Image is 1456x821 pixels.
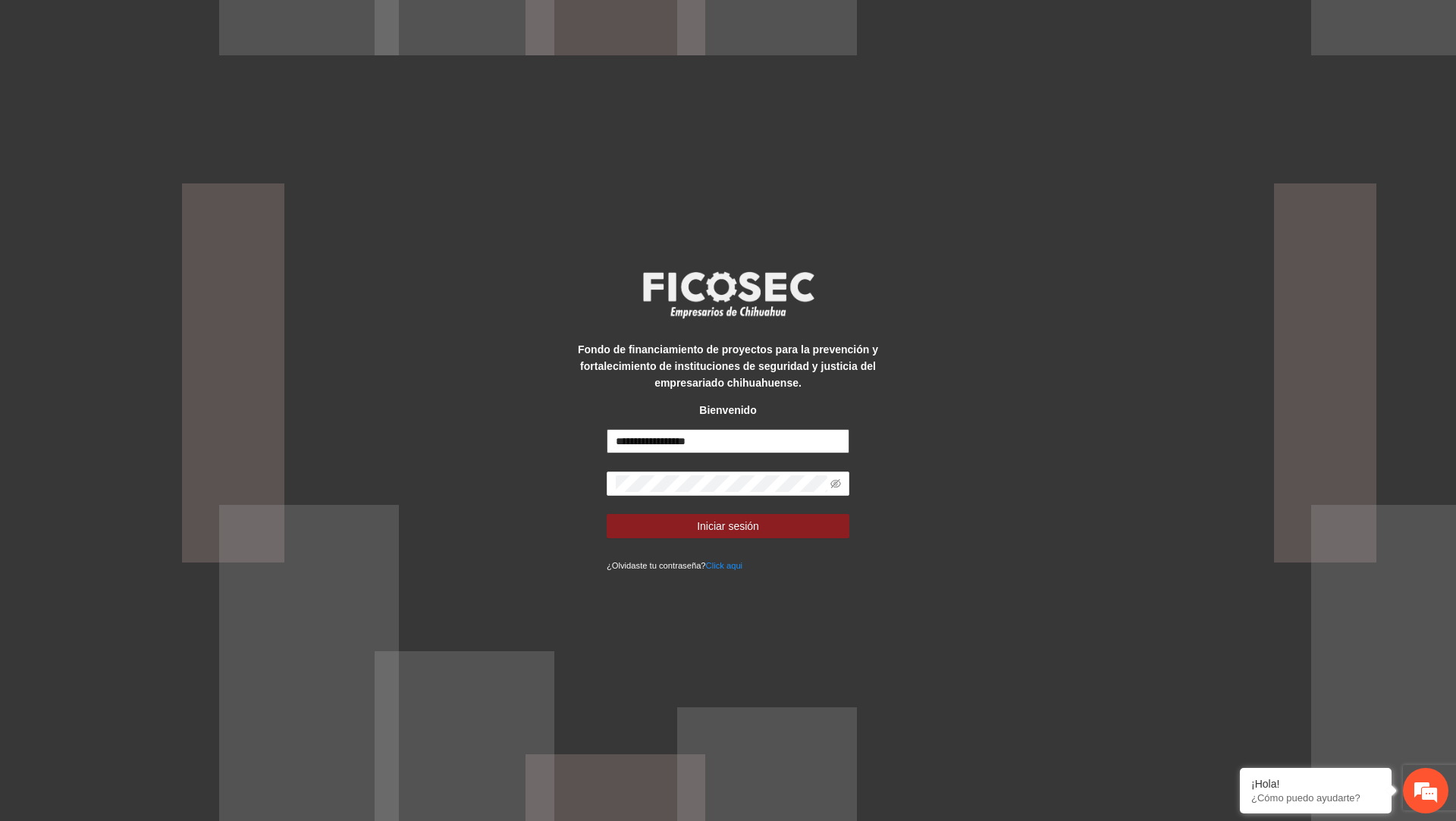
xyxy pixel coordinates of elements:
[607,561,742,570] small: ¿Olvidaste tu contraseña?
[578,343,878,389] strong: Fondo de financiamiento de proyectos para la prevención y fortalecimiento de instituciones de seg...
[1251,778,1380,790] div: ¡Hola!
[699,404,756,416] strong: Bienvenido
[697,518,759,534] span: Iniciar sesión
[607,514,849,538] button: Iniciar sesión
[830,478,841,489] span: eye-invisible
[706,561,743,570] a: Click aqui
[633,267,823,323] img: logo
[1251,792,1380,804] p: ¿Cómo puedo ayudarte?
